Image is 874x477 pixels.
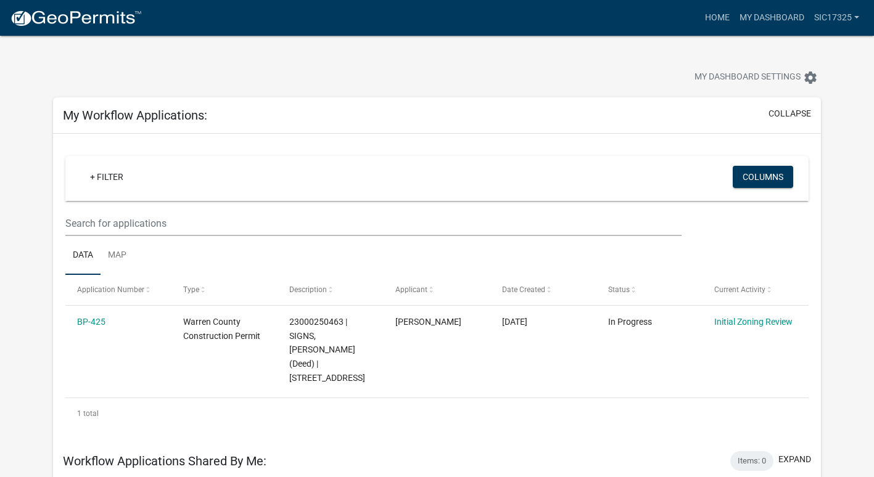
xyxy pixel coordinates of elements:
span: Application Number [77,285,144,294]
button: My Dashboard Settingssettings [685,65,828,89]
datatable-header-cell: Current Activity [703,275,809,304]
a: Home [700,6,735,30]
span: In Progress [608,317,652,327]
button: collapse [769,107,811,120]
span: Status [608,285,630,294]
a: Sic17325 [809,6,864,30]
div: collapse [53,134,821,441]
a: My Dashboard [735,6,809,30]
div: Items: 0 [730,451,773,471]
span: Current Activity [714,285,765,294]
div: 1 total [65,398,809,429]
datatable-header-cell: Application Number [65,275,171,304]
i: settings [803,70,818,85]
a: Map [101,236,134,275]
span: 07/24/2025 [502,317,527,327]
input: Search for applications [65,211,682,236]
datatable-header-cell: Description [278,275,384,304]
a: Data [65,236,101,275]
span: Description [289,285,327,294]
datatable-header-cell: Applicant [384,275,490,304]
span: Type [183,285,199,294]
span: 23000250463 | SIGNS, CHRISTOPHER (Deed) | 23257 120TH AVE [289,317,365,383]
a: Initial Zoning Review [714,317,793,327]
span: My Dashboard Settings [695,70,801,85]
h5: My Workflow Applications: [63,108,207,123]
datatable-header-cell: Status [596,275,703,304]
span: Applicant [395,285,427,294]
datatable-header-cell: Type [171,275,278,304]
a: + Filter [80,166,133,188]
span: Warren County Construction Permit [183,317,260,341]
span: Date Created [502,285,545,294]
h5: Workflow Applications Shared By Me: [63,454,266,468]
button: expand [778,453,811,466]
a: BP-425 [77,317,105,327]
span: Chris Signs [395,317,461,327]
datatable-header-cell: Date Created [490,275,596,304]
button: Columns [733,166,793,188]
